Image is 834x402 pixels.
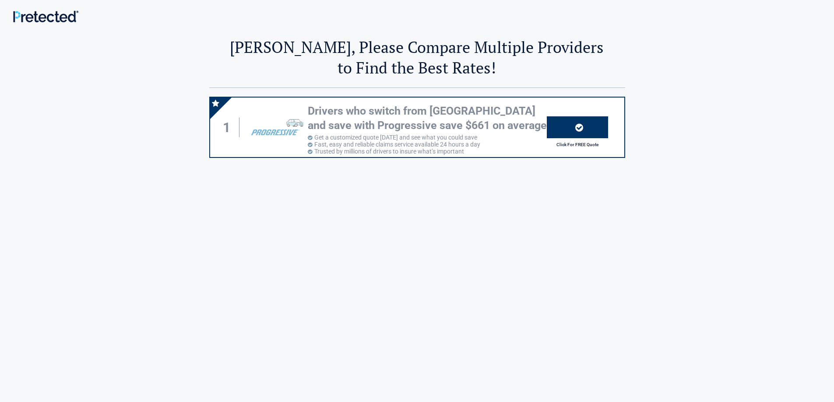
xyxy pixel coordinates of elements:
[209,37,625,78] h2: [PERSON_NAME], Please Compare Multiple Providers to Find the Best Rates!
[219,118,240,137] div: 1
[308,148,547,155] li: Trusted by millions of drivers to insure what’s important
[547,142,608,147] h2: Click For FREE Quote
[247,114,303,141] img: progressive's logo
[308,104,547,133] h3: Drivers who switch from [GEOGRAPHIC_DATA] and save with Progressive save $661 on average
[308,134,547,141] li: Get a customized quote [DATE] and see what you could save
[308,141,547,148] li: Fast, easy and reliable claims service available 24 hours a day
[13,10,78,22] img: Main Logo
